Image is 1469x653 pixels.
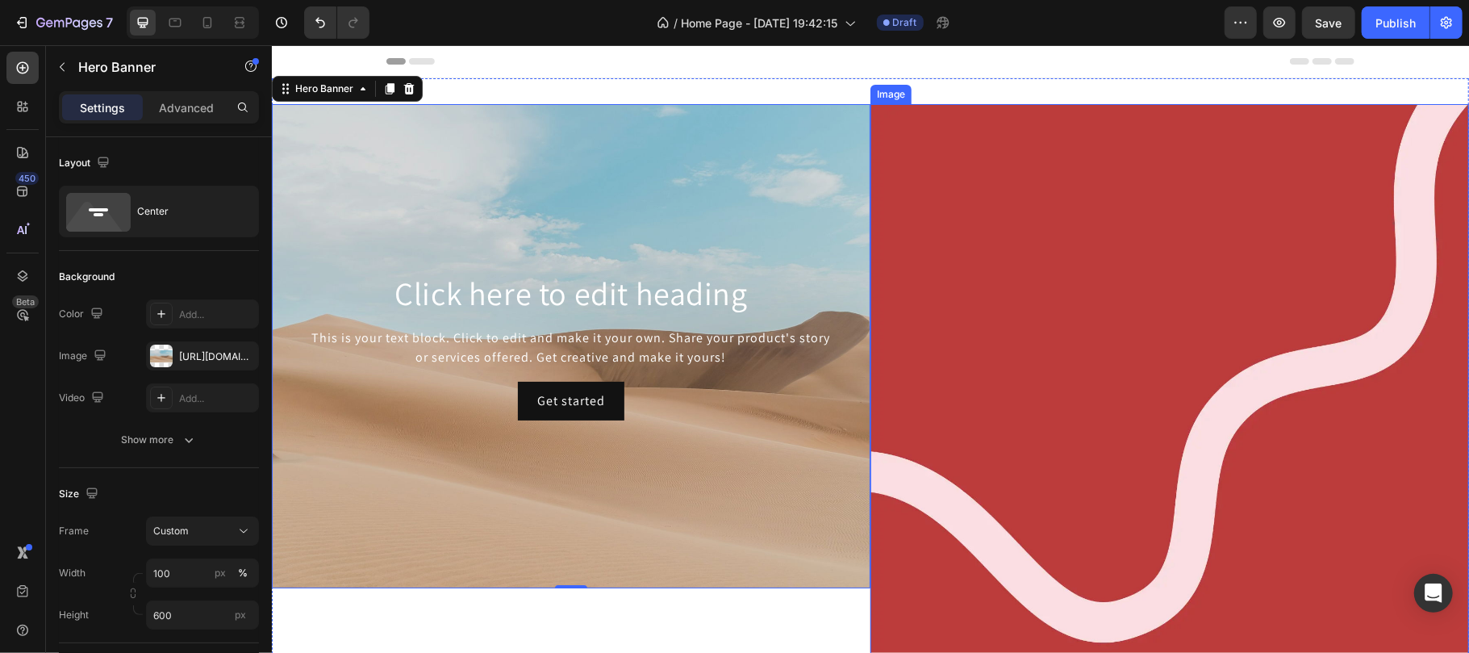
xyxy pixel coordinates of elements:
[674,15,678,31] span: /
[146,601,259,630] input: px
[238,566,248,580] div: %
[235,609,246,621] span: px
[59,303,106,325] div: Color
[233,563,252,583] button: px
[1414,574,1453,613] div: Open Intercom Messenger
[272,45,1469,653] iframe: Design area
[78,57,215,77] p: Hero Banner
[12,295,39,308] div: Beta
[893,15,917,30] span: Draft
[159,99,214,116] p: Advanced
[179,350,255,364] div: [URL][DOMAIN_NAME]
[59,425,259,454] button: Show more
[59,608,89,622] label: Height
[1362,6,1429,39] button: Publish
[59,524,89,538] label: Frame
[179,308,255,322] div: Add...
[59,153,113,174] div: Layout
[1302,6,1355,39] button: Save
[602,42,636,57] div: Image
[304,6,369,39] div: Undo/Redo
[59,483,102,505] div: Size
[179,391,255,406] div: Add...
[59,387,107,409] div: Video
[15,172,39,185] div: 450
[153,524,189,538] span: Custom
[59,345,110,367] div: Image
[211,563,230,583] button: %
[122,432,197,448] div: Show more
[146,517,259,546] button: Custom
[1316,16,1342,30] span: Save
[682,15,838,31] span: Home Page - [DATE] 19:42:15
[6,6,120,39] button: 7
[599,59,1197,611] img: gempages_581485799548125704-8f9e1a63-6491-4c97-aa73-50ab6325d629.webp
[1375,15,1416,31] div: Publish
[146,559,259,588] input: px%
[59,566,86,580] label: Width
[137,193,236,230] div: Center
[80,99,125,116] p: Settings
[215,566,226,580] div: px
[59,270,115,284] div: Background
[106,13,113,32] p: 7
